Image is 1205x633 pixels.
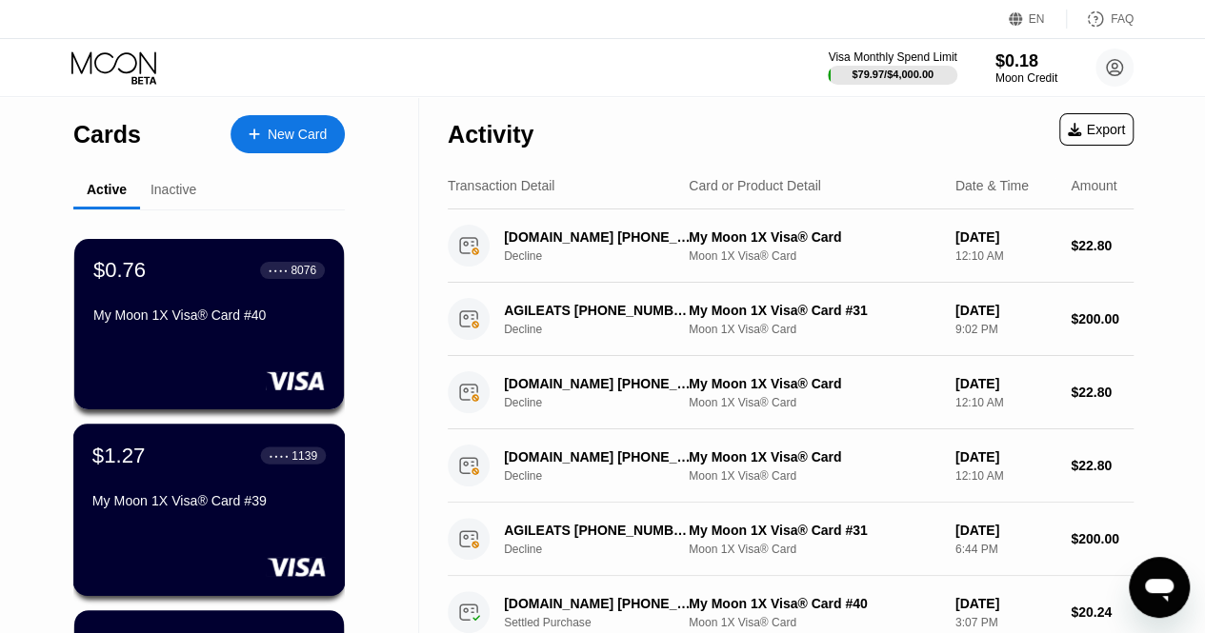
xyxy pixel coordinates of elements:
div: EN [1009,10,1067,29]
div: Moon 1X Visa® Card [689,469,940,483]
div: ● ● ● ● [269,267,288,273]
div: [DATE] [955,303,1055,318]
div: $22.80 [1071,385,1134,400]
div: Moon 1X Visa® Card [689,543,940,556]
div: [DATE] [955,229,1055,245]
div: Moon Credit [995,71,1057,85]
div: $200.00 [1071,531,1134,546]
div: Settled Purchase [504,616,707,629]
div: 9:02 PM [955,323,1055,336]
div: My Moon 1X Visa® Card #39 [92,493,326,508]
div: 12:10 AM [955,249,1055,263]
div: New Card [231,115,345,153]
div: My Moon 1X Visa® Card #31 [689,303,940,318]
div: $0.18Moon Credit [995,51,1057,85]
div: [DATE] [955,523,1055,538]
div: Decline [504,249,707,263]
div: AGILEATS [PHONE_NUMBER] US [504,523,693,538]
div: Export [1068,122,1125,137]
div: $20.24 [1071,604,1134,620]
div: $0.76● ● ● ●8076My Moon 1X Visa® Card #40 [74,239,344,409]
div: AGILEATS [PHONE_NUMBER] US [504,303,693,318]
div: Transaction Detail [448,178,554,193]
div: Moon 1X Visa® Card [689,323,940,336]
div: Moon 1X Visa® Card [689,396,940,409]
div: My Moon 1X Visa® Card [689,229,940,245]
div: Decline [504,323,707,336]
div: [DATE] [955,596,1055,611]
div: Decline [504,469,707,483]
div: New Card [268,127,327,143]
div: [DOMAIN_NAME] [PHONE_NUMBER] US [504,596,693,611]
div: [DOMAIN_NAME] [PHONE_NUMBER] US [504,376,693,391]
div: Inactive [151,182,196,197]
div: Active [87,182,127,197]
div: My Moon 1X Visa® Card #31 [689,523,940,538]
div: 6:44 PM [955,543,1055,556]
div: $22.80 [1071,238,1134,253]
div: My Moon 1X Visa® Card [689,376,940,391]
div: AGILEATS [PHONE_NUMBER] USDeclineMy Moon 1X Visa® Card #31Moon 1X Visa® Card[DATE]9:02 PM$200.00 [448,283,1134,356]
div: 3:07 PM [955,616,1055,629]
div: $0.76 [93,258,146,283]
div: $22.80 [1071,458,1134,473]
div: 8076 [291,264,316,277]
div: Visa Monthly Spend Limit$79.97/$4,000.00 [828,50,956,85]
div: My Moon 1X Visa® Card #40 [93,307,325,323]
div: Export [1059,113,1134,146]
div: AGILEATS [PHONE_NUMBER] USDeclineMy Moon 1X Visa® Card #31Moon 1X Visa® Card[DATE]6:44 PM$200.00 [448,503,1134,576]
div: FAQ [1067,10,1134,29]
div: $1.27● ● ● ●1139My Moon 1X Visa® Card #39 [74,425,344,595]
div: 1139 [291,448,317,462]
div: $200.00 [1071,311,1134,326]
div: Moon 1X Visa® Card [689,249,940,263]
div: Activity [448,121,533,148]
div: My Moon 1X Visa® Card #40 [689,596,940,611]
div: ● ● ● ● [270,452,289,458]
div: $0.18 [995,51,1057,71]
div: Decline [504,396,707,409]
div: Date & Time [955,178,1029,193]
div: Amount [1071,178,1116,193]
div: Moon 1X Visa® Card [689,616,940,629]
div: EN [1029,12,1045,26]
div: [DATE] [955,449,1055,465]
div: $1.27 [92,443,146,467]
div: [DOMAIN_NAME] [PHONE_NUMBER] US [504,229,693,245]
div: My Moon 1X Visa® Card [689,449,940,465]
div: Decline [504,543,707,556]
div: [DOMAIN_NAME] [PHONE_NUMBER] USDeclineMy Moon 1X Visa® CardMoon 1X Visa® Card[DATE]12:10 AM$22.80 [448,356,1134,429]
div: [DOMAIN_NAME] [PHONE_NUMBER] USDeclineMy Moon 1X Visa® CardMoon 1X Visa® Card[DATE]12:10 AM$22.80 [448,429,1134,503]
div: 12:10 AM [955,469,1055,483]
div: [DATE] [955,376,1055,391]
iframe: Button to launch messaging window [1129,557,1190,618]
div: $79.97 / $4,000.00 [852,69,934,80]
div: FAQ [1111,12,1134,26]
div: Cards [73,121,141,148]
div: Visa Monthly Spend Limit [828,50,956,64]
div: [DOMAIN_NAME] [PHONE_NUMBER] US [504,449,693,465]
div: [DOMAIN_NAME] [PHONE_NUMBER] USDeclineMy Moon 1X Visa® CardMoon 1X Visa® Card[DATE]12:10 AM$22.80 [448,209,1134,283]
div: Card or Product Detail [689,178,821,193]
div: 12:10 AM [955,396,1055,409]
